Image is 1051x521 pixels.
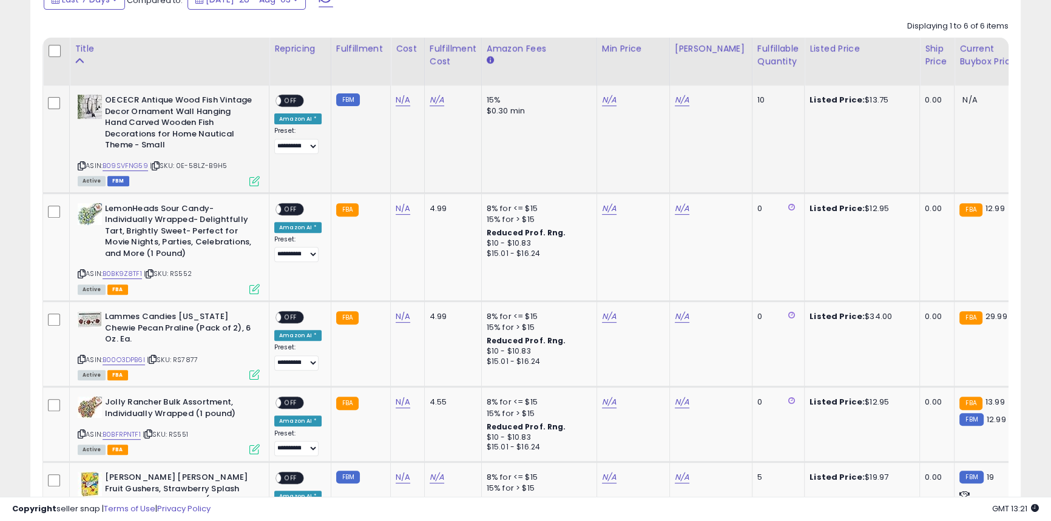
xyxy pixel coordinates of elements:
a: N/A [675,311,689,323]
div: Min Price [602,42,664,55]
span: 19 [987,471,994,483]
small: FBA [336,311,359,324]
b: LemonHeads Sour Candy- Individually Wrapped- Delightfully Tart, Brightly Sweet- Perfect for Movie... [105,203,252,263]
a: B0BFRPNTF1 [103,429,141,440]
div: $15.01 - $16.24 [487,442,587,452]
div: Amazon AI * [274,330,322,341]
div: $0.30 min [487,106,587,116]
div: 0 [757,203,795,214]
a: N/A [396,203,410,215]
a: N/A [675,396,689,408]
small: FBM [959,471,983,483]
span: 2025-08-11 13:21 GMT [992,503,1039,514]
a: N/A [675,471,689,483]
a: N/A [396,94,410,106]
strong: Copyright [12,503,56,514]
a: N/A [396,311,410,323]
div: 0.00 [925,311,945,322]
span: All listings currently available for purchase on Amazon [78,176,106,186]
b: Reduced Prof. Rng. [487,422,566,432]
small: FBM [959,413,983,426]
div: Amazon AI * [274,222,322,233]
span: N/A [962,94,977,106]
div: 8% for <= $15 [487,311,587,322]
div: ASIN: [78,311,260,378]
div: 5 [757,472,795,483]
small: FBM [336,471,360,483]
div: Ship Price [925,42,949,68]
span: FBM [107,176,129,186]
div: 0.00 [925,95,945,106]
span: FBA [107,284,128,295]
div: Current Buybox Price [959,42,1022,68]
div: 0.00 [925,397,945,408]
img: 619QlqaiigS._SL40_.jpg [78,95,102,119]
div: 15% for > $15 [487,408,587,419]
span: All listings currently available for purchase on Amazon [78,370,106,380]
div: 8% for <= $15 [487,397,587,408]
img: 51zqVKq6y1L._SL40_.jpg [78,311,102,328]
a: N/A [602,203,617,215]
small: FBA [336,203,359,217]
div: 15% for > $15 [487,214,587,225]
b: Listed Price: [809,471,865,483]
a: N/A [602,396,617,408]
b: OECECR Antique Wood Fish Vintage Decor Ornament Wall Hanging Hand Carved Wooden Fish Decorations ... [105,95,252,154]
b: Lammes Candies [US_STATE] Chewie Pecan Praline (Pack of 2), 6 Oz. Ea. [105,311,252,348]
span: OFF [281,204,300,214]
a: N/A [602,311,617,323]
small: FBA [959,311,982,324]
div: 0.00 [925,472,945,483]
span: 12.99 [985,203,1005,214]
div: seller snap | | [12,503,211,515]
div: 10 [757,95,795,106]
small: FBM [336,93,360,106]
div: $19.97 [809,472,910,483]
div: Fulfillment [336,42,385,55]
span: OFF [281,398,300,408]
div: 0.00 [925,203,945,214]
small: FBA [959,397,982,410]
div: $10 - $10.83 [487,346,587,357]
div: ASIN: [78,95,260,184]
a: N/A [396,396,410,408]
div: Repricing [274,42,326,55]
div: 8% for <= $15 [487,472,587,483]
span: 12.99 [987,414,1006,425]
span: All listings currently available for purchase on Amazon [78,445,106,455]
div: 0 [757,397,795,408]
div: 15% for > $15 [487,483,587,494]
span: FBA [107,445,128,455]
a: Terms of Use [104,503,155,514]
img: 61qaBfGt8cL._SL40_.jpg [78,203,102,225]
div: $13.75 [809,95,910,106]
a: N/A [675,94,689,106]
span: | SKU: RS552 [144,269,192,278]
div: $12.95 [809,203,910,214]
a: Privacy Policy [157,503,211,514]
div: Preset: [274,429,322,457]
span: | SKU: 0E-58LZ-B9H5 [150,161,227,170]
a: N/A [396,471,410,483]
a: B00O3DPB6I [103,355,145,365]
b: [PERSON_NAME] [PERSON_NAME] Fruit Gushers, Strawberry Splash and Tropical, 0.9 Ounce (Pack of 42) [105,472,252,520]
span: OFF [281,312,300,323]
span: OFF [281,473,300,483]
a: B09SVFNG59 [103,161,148,171]
div: $15.01 - $16.24 [487,249,587,259]
b: Listed Price: [809,203,865,214]
a: N/A [675,203,689,215]
b: Listed Price: [809,311,865,322]
a: N/A [602,471,617,483]
div: Listed Price [809,42,914,55]
div: Cost [396,42,419,55]
div: 0 [757,311,795,322]
b: Reduced Prof. Rng. [487,227,566,238]
div: [PERSON_NAME] [675,42,747,55]
div: Displaying 1 to 6 of 6 items [907,21,1009,32]
small: Amazon Fees. [487,55,494,66]
div: $10 - $10.83 [487,432,587,443]
div: $12.95 [809,397,910,408]
span: 13.99 [985,396,1005,408]
span: All listings currently available for purchase on Amazon [78,284,106,295]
